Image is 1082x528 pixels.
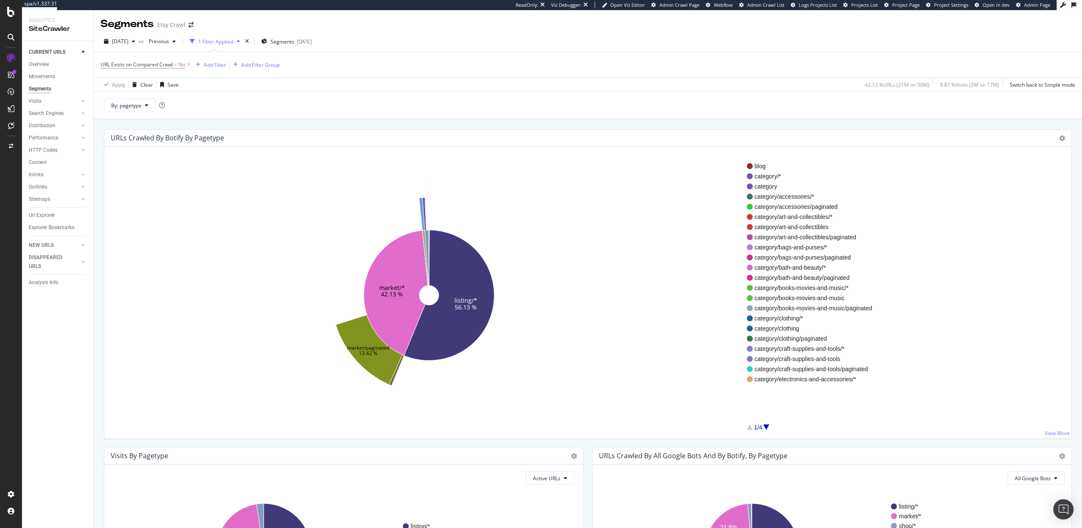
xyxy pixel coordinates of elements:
span: Admin Crawl List [747,2,784,8]
span: Previous [145,38,169,45]
div: Performance [29,134,58,142]
button: Add Filter [192,60,226,70]
span: Active URLs [533,475,560,482]
a: Outlinks [29,183,79,192]
div: Distribution [29,121,55,130]
span: category/clothing [754,324,872,333]
span: Open Viz Editor [610,2,645,8]
a: Project Page [884,2,920,8]
div: arrow-right-arrow-left [189,22,194,28]
span: category/craft-supplies-and-tools [754,355,872,363]
a: HTTP Codes [29,146,79,155]
span: No [178,59,185,71]
text: listing/* [899,503,918,510]
a: Analysis Info [29,278,87,287]
a: Admin Crawl List [739,2,784,8]
span: category/books-movies-and-music/paginated [754,304,872,312]
div: CURRENT URLS [29,48,66,57]
div: Overview [29,60,49,69]
a: CURRENT URLS [29,48,79,57]
div: Visits [29,97,41,106]
a: Explorer Bookmarks [29,223,87,232]
span: category/craft-supplies-and-tools/paginated [754,365,872,373]
a: Performance [29,134,79,142]
h4: URLs Crawled by All Google Bots and by Botify, by pagetype [599,450,787,462]
div: 42.13 % URLs ( 21M on 50M ) [865,81,929,88]
span: category/art-and-collectibles/* [754,213,872,221]
span: category/bath-and-beauty/paginated [754,274,872,282]
div: Save [167,81,179,88]
span: category/electronics-and-accessories/* [754,375,872,383]
div: Etsy Crawl [157,21,185,29]
a: Admin Page [1016,2,1050,8]
span: category/craft-supplies-and-tools/* [754,345,872,353]
span: category/bags-and-purses/paginated [754,253,872,262]
a: Sitemaps [29,195,79,204]
span: URL Exists on Compared Crawl [101,61,173,68]
div: NEW URLS [29,241,54,250]
div: Open Intercom Messenger [1053,499,1074,520]
text: 42.13 % [381,290,403,298]
div: Url Explorer [29,211,55,220]
a: Visits [29,97,79,106]
div: [DATE] [297,38,312,45]
div: Segments [29,85,51,93]
span: category [754,182,872,191]
div: Switch back to Simple mode [1010,81,1075,88]
div: 1/4 [754,423,762,432]
a: Segments [29,85,87,93]
div: DISAPPEARED URLS [29,253,71,271]
div: Analytics [29,17,87,24]
div: SiteCrawler [29,24,87,34]
div: ReadOnly: [516,2,538,8]
div: Outlinks [29,183,47,192]
span: category/clothing/* [754,314,872,323]
h4: Visits by pagetype [111,450,168,462]
span: All Google Bots [1015,475,1051,482]
span: By: pagetype [111,102,142,109]
button: Previous [145,35,179,48]
button: Add Filter Group [230,60,280,70]
div: Search Engines [29,109,64,118]
span: Projects List [851,2,878,8]
span: category/accessories/paginated [754,202,872,211]
a: View More [1045,430,1070,437]
div: 1 Filter Applied [198,38,233,45]
a: Open in dev [975,2,1010,8]
a: Overview [29,60,87,69]
i: Options [571,453,577,459]
div: times [243,37,251,46]
div: Add Filter [204,61,226,68]
span: category/books-movies-and-music/* [754,284,872,292]
a: Admin Crawl Page [651,2,699,8]
span: Admin Page [1024,2,1050,8]
div: 8.87 % Visits ( 2M on 17M ) [940,81,999,88]
a: Projects List [843,2,878,8]
a: Project Settings [926,2,968,8]
div: Movements [29,72,55,81]
button: All Google Bots [1008,471,1065,485]
a: Inlinks [29,170,79,179]
div: Analysis Info [29,278,58,287]
span: Project Settings [934,2,968,8]
button: Save [157,78,179,91]
span: category/bags-and-purses/* [754,243,872,252]
span: category/art-and-collectibles [754,223,872,231]
h4: URLs Crawled By Botify By pagetype [111,132,224,144]
span: Admin Crawl Page [659,2,699,8]
div: Segments [101,17,154,31]
button: Switch back to Simple mode [1006,78,1075,91]
span: category/* [754,172,872,181]
span: Segments [270,38,294,45]
button: [DATE] [101,35,139,48]
span: category/accessories/* [754,192,872,201]
button: Segments[DATE] [258,35,315,48]
a: Distribution [29,121,79,130]
text: market/* [899,513,921,520]
span: = [174,61,177,68]
span: vs [139,38,145,45]
a: Logs Projects List [791,2,837,8]
i: Options [1059,135,1065,141]
span: category/clothing/paginated [754,334,872,343]
div: Add Filter Group [241,61,280,68]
